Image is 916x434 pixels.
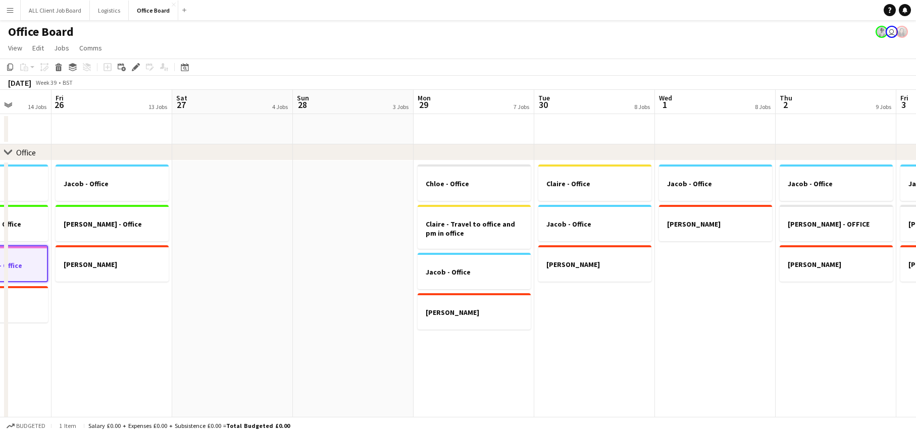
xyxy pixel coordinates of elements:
[780,260,893,269] h3: [PERSON_NAME]
[876,103,891,111] div: 9 Jobs
[16,422,45,429] span: Budgeted
[780,179,893,188] h3: Jacob - Office
[75,41,106,55] a: Comms
[33,79,59,86] span: Week 39
[755,103,771,111] div: 8 Jobs
[28,41,48,55] a: Edit
[659,165,772,201] app-job-card: Jacob - Office
[538,165,651,201] app-job-card: Claire - Office
[418,220,531,238] h3: Claire - Travel to office and pm in office
[16,147,36,157] div: Office
[778,99,792,111] span: 2
[538,220,651,229] h3: Jacob - Office
[56,205,169,241] app-job-card: [PERSON_NAME] - Office
[659,220,772,229] h3: [PERSON_NAME]
[297,93,309,102] span: Sun
[538,205,651,241] app-job-card: Jacob - Office
[8,43,22,52] span: View
[634,103,650,111] div: 8 Jobs
[538,93,550,102] span: Tue
[28,103,46,111] div: 14 Jobs
[90,1,129,20] button: Logistics
[88,422,290,429] div: Salary £0.00 + Expenses £0.00 + Subsistence £0.00 =
[886,26,898,38] app-user-avatar: Nicole Palmer
[56,220,169,229] h3: [PERSON_NAME] - Office
[659,93,672,102] span: Wed
[537,99,550,111] span: 30
[899,99,908,111] span: 3
[54,99,64,111] span: 26
[418,179,531,188] h3: Chloe - Office
[295,99,309,111] span: 28
[79,43,102,52] span: Comms
[538,179,651,188] h3: Claire - Office
[56,93,64,102] span: Fri
[780,245,893,282] app-job-card: [PERSON_NAME]
[5,420,47,431] button: Budgeted
[418,253,531,289] app-job-card: Jacob - Office
[4,41,26,55] a: View
[8,78,31,88] div: [DATE]
[56,165,169,201] app-job-card: Jacob - Office
[148,103,167,111] div: 13 Jobs
[8,24,74,39] h1: Office Board
[780,220,893,229] h3: [PERSON_NAME] - OFFICE
[176,93,187,102] span: Sat
[416,99,431,111] span: 29
[418,165,531,201] app-job-card: Chloe - Office
[900,93,908,102] span: Fri
[659,205,772,241] app-job-card: [PERSON_NAME]
[780,165,893,201] app-job-card: Jacob - Office
[56,422,80,429] span: 1 item
[21,1,90,20] button: ALL Client Job Board
[896,26,908,38] app-user-avatar: Claire Castle
[63,79,73,86] div: BST
[175,99,187,111] span: 27
[538,260,651,269] h3: [PERSON_NAME]
[418,205,531,249] app-job-card: Claire - Travel to office and pm in office
[272,103,288,111] div: 4 Jobs
[50,41,73,55] a: Jobs
[418,93,431,102] span: Mon
[56,245,169,282] app-job-card: [PERSON_NAME]
[514,103,529,111] div: 7 Jobs
[876,26,888,38] app-user-avatar: Julia Weiland
[418,267,531,277] h3: Jacob - Office
[780,93,792,102] span: Thu
[393,103,409,111] div: 3 Jobs
[129,1,178,20] button: Office Board
[418,308,531,317] h3: [PERSON_NAME]
[56,260,169,269] h3: [PERSON_NAME]
[32,43,44,52] span: Edit
[56,179,169,188] h3: Jacob - Office
[226,422,290,429] span: Total Budgeted £0.00
[54,43,69,52] span: Jobs
[418,293,531,330] app-job-card: [PERSON_NAME]
[659,179,772,188] h3: Jacob - Office
[780,205,893,241] app-job-card: [PERSON_NAME] - OFFICE
[538,245,651,282] app-job-card: [PERSON_NAME]
[657,99,672,111] span: 1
